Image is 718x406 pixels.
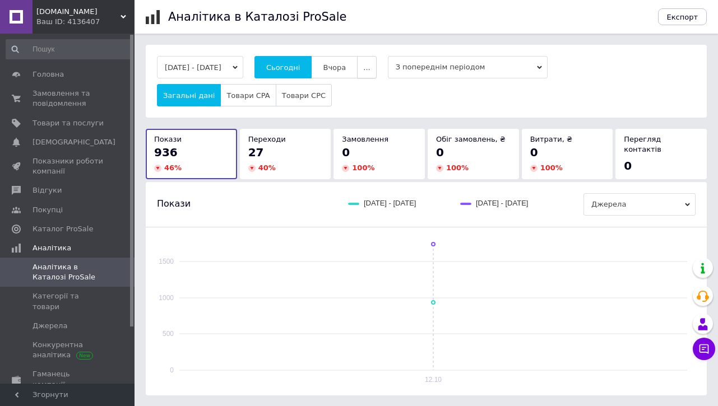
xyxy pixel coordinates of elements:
[226,91,270,100] span: Товари CPA
[276,84,332,106] button: Товари CPC
[154,146,178,159] span: 936
[168,10,346,24] h1: Аналітика в Каталозі ProSale
[157,56,243,78] button: [DATE] - [DATE]
[163,330,174,338] text: 500
[583,193,696,216] span: Джерела
[436,146,444,159] span: 0
[693,338,715,360] button: Чат з покупцем
[266,63,300,72] span: Сьогодні
[425,376,442,384] text: 12.10
[667,13,698,21] span: Експорт
[658,8,707,25] button: Експорт
[363,63,370,72] span: ...
[157,84,221,106] button: Загальні дані
[33,340,104,360] span: Конкурентна аналітика
[446,164,469,172] span: 100 %
[248,135,286,143] span: Переходи
[258,164,276,172] span: 40 %
[164,164,182,172] span: 46 %
[311,56,358,78] button: Вчора
[282,91,326,100] span: Товари CPC
[33,291,104,311] span: Категорії та товари
[170,366,174,374] text: 0
[33,243,71,253] span: Аналітика
[33,262,104,282] span: Аналітика в Каталозі ProSale
[342,135,388,143] span: Замовлення
[33,205,63,215] span: Покупці
[6,39,132,59] input: Пошук
[323,63,346,72] span: Вчора
[436,135,506,143] span: Обіг замовлень, ₴
[33,137,115,147] span: [DEMOGRAPHIC_DATA]
[388,56,548,78] span: З попереднім періодом
[154,135,182,143] span: Покази
[33,69,64,80] span: Головна
[36,7,121,17] span: Barty.Market
[530,135,573,143] span: Витрати, ₴
[163,91,215,100] span: Загальні дані
[254,56,312,78] button: Сьогодні
[33,185,62,195] span: Відгуки
[33,224,93,234] span: Каталог ProSale
[352,164,374,172] span: 100 %
[33,156,104,176] span: Показники роботи компанії
[624,159,632,172] span: 0
[342,146,350,159] span: 0
[33,321,67,331] span: Джерела
[624,135,661,153] span: Перегляд контактів
[248,146,264,159] span: 27
[33,88,104,109] span: Замовлення та повідомлення
[159,258,174,265] text: 1500
[220,84,276,106] button: Товари CPA
[33,369,104,389] span: Гаманець компанії
[530,146,538,159] span: 0
[157,198,191,210] span: Покази
[36,17,135,27] div: Ваш ID: 4136407
[540,164,563,172] span: 100 %
[159,294,174,302] text: 1000
[357,56,376,78] button: ...
[33,118,104,128] span: Товари та послуги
